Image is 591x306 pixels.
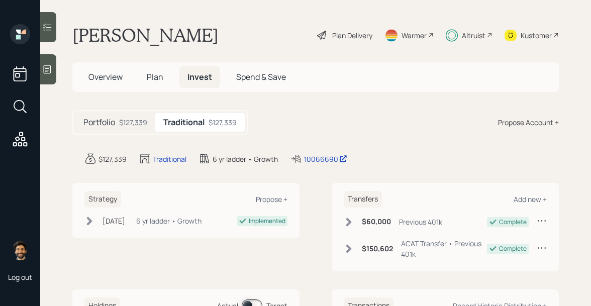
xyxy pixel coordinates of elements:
[499,244,527,253] div: Complete
[187,71,212,82] span: Invest
[402,30,427,41] div: Warmer
[136,216,202,226] div: 6 yr ladder • Growth
[498,117,559,128] div: Propose Account +
[209,117,237,128] div: $127,339
[462,30,485,41] div: Altruist
[514,194,547,204] div: Add new +
[332,30,372,41] div: Plan Delivery
[88,71,123,82] span: Overview
[119,117,147,128] div: $127,339
[401,238,487,259] div: ACAT Transfer • Previous 401k
[103,216,125,226] div: [DATE]
[256,194,287,204] div: Propose +
[72,24,219,46] h1: [PERSON_NAME]
[163,118,205,127] h5: Traditional
[521,30,552,41] div: Kustomer
[153,154,186,164] div: Traditional
[147,71,163,82] span: Plan
[499,218,527,227] div: Complete
[236,71,286,82] span: Spend & Save
[344,191,382,208] h6: Transfers
[362,245,393,253] h6: $150,602
[249,217,285,226] div: Implemented
[362,218,391,226] h6: $60,000
[213,154,278,164] div: 6 yr ladder • Growth
[84,191,121,208] h6: Strategy
[8,272,32,282] div: Log out
[83,118,115,127] h5: Portfolio
[399,217,442,227] div: Previous 401k
[304,154,347,164] div: 10066690
[98,154,127,164] div: $127,339
[10,240,30,260] img: eric-schwartz-headshot.png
